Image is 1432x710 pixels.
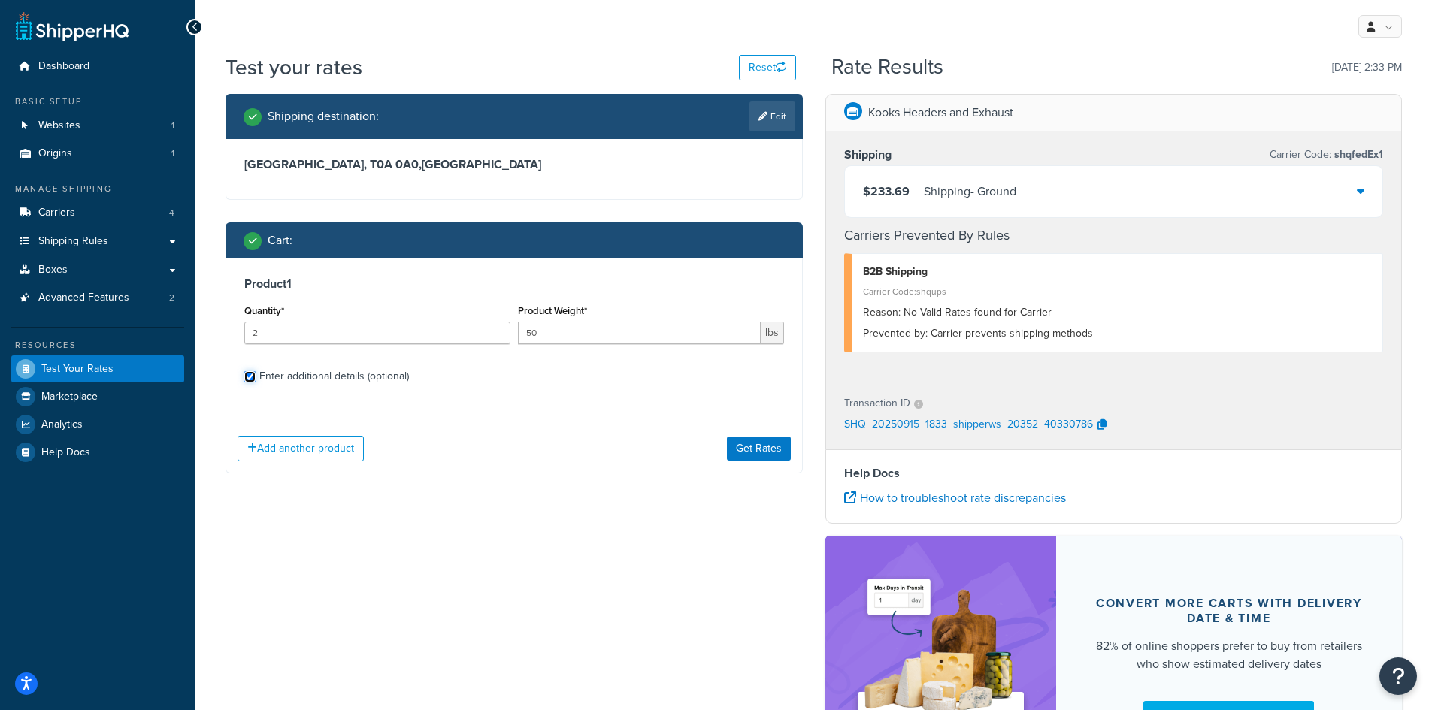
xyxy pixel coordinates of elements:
div: Basic Setup [11,95,184,108]
div: Shipping - Ground [924,181,1016,202]
span: shqfedEx1 [1331,147,1383,162]
span: Test Your Rates [41,363,114,376]
div: Carrier prevents shipping methods [863,323,1372,344]
div: Manage Shipping [11,183,184,195]
p: Carrier Code: [1270,144,1383,165]
span: 1 [171,119,174,132]
p: Transaction ID [844,393,910,414]
label: Product Weight* [518,305,587,316]
h2: Shipping destination : [268,110,379,123]
a: Carriers4 [11,199,184,227]
div: Convert more carts with delivery date & time [1092,596,1367,626]
span: 1 [171,147,174,160]
div: Resources [11,339,184,352]
span: Prevented by: [863,325,928,341]
a: Boxes [11,256,184,284]
h1: Test your rates [226,53,362,82]
span: 4 [169,207,174,219]
li: Advanced Features [11,284,184,312]
p: [DATE] 2:33 PM [1332,57,1402,78]
span: Marketplace [41,391,98,403]
a: Origins1 [11,140,184,168]
span: Dashboard [38,60,89,73]
a: Edit [749,101,795,131]
button: Reset [739,55,796,80]
input: Enter additional details (optional) [244,371,256,382]
span: 2 [169,292,174,304]
div: B2B Shipping [863,261,1372,282]
a: Websites1 [11,112,184,140]
h2: Rate Results [831,56,943,79]
div: Enter additional details (optional) [259,366,409,387]
h3: Shipping [844,147,892,162]
button: Add another product [238,436,364,461]
button: Open Resource Center [1379,657,1417,695]
a: Dashboard [11,53,184,80]
div: 82% of online shoppers prefer to buy from retailers who show estimated delivery dates [1092,637,1367,673]
input: 0.0 [244,322,510,344]
span: Websites [38,119,80,132]
input: 0.00 [518,322,761,344]
span: Boxes [38,264,68,276]
a: Help Docs [11,439,184,466]
button: Get Rates [727,437,791,461]
a: Marketplace [11,383,184,410]
a: Test Your Rates [11,355,184,382]
h4: Carriers Prevented By Rules [844,225,1384,246]
span: lbs [761,322,784,344]
div: Carrier Code: shqups [863,281,1372,302]
span: Carriers [38,207,75,219]
div: No Valid Rates found for Carrier [863,302,1372,323]
p: Kooks Headers and Exhaust [868,102,1013,123]
li: Websites [11,112,184,140]
h3: [GEOGRAPHIC_DATA], T0A 0A0 , [GEOGRAPHIC_DATA] [244,157,784,172]
h3: Product 1 [244,276,784,292]
span: Help Docs [41,446,90,459]
span: Analytics [41,418,83,431]
a: Analytics [11,411,184,438]
a: How to troubleshoot rate discrepancies [844,489,1066,506]
span: Origins [38,147,72,160]
h2: Cart : [268,234,292,247]
span: Reason: [863,304,901,320]
li: Carriers [11,199,184,227]
p: SHQ_20250915_1833_shipperws_20352_40330786 [844,414,1093,437]
a: Advanced Features2 [11,284,184,312]
span: Shipping Rules [38,235,108,248]
li: Origins [11,140,184,168]
label: Quantity* [244,305,284,316]
h4: Help Docs [844,464,1384,482]
span: $233.69 [863,183,910,200]
a: Shipping Rules [11,228,184,255]
span: Advanced Features [38,292,129,304]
